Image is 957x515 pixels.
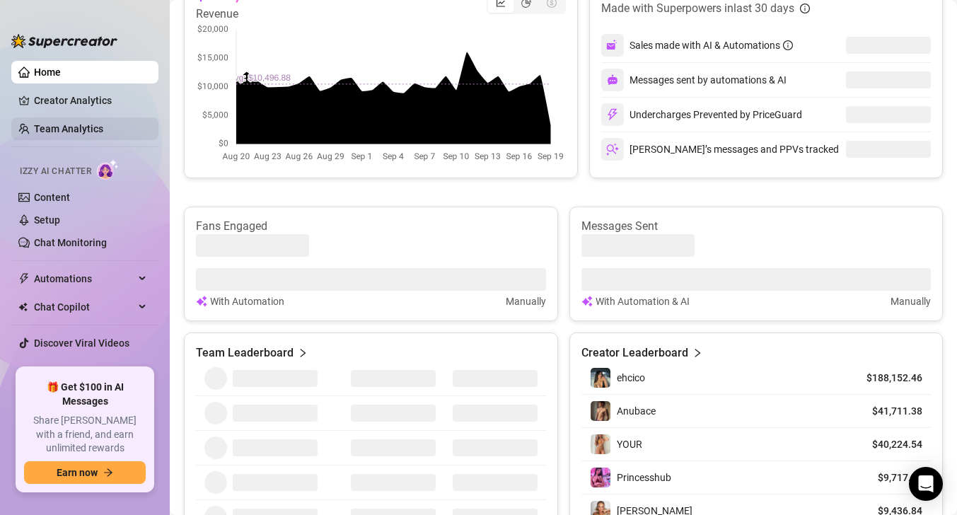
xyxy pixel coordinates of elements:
a: Creator Analytics [34,89,147,112]
span: 🎁 Get $100 in AI Messages [24,381,146,408]
article: Fans Engaged [196,219,546,234]
a: Discover Viral Videos [34,337,129,349]
span: Share [PERSON_NAME] with a friend, and earn unlimited rewards [24,414,146,456]
article: Messages Sent [581,219,932,234]
div: [PERSON_NAME]’s messages and PPVs tracked [601,138,839,161]
a: Setup [34,214,60,226]
article: With Automation & AI [596,294,690,309]
article: Revenue [196,6,302,23]
div: Open Intercom Messenger [909,467,943,501]
span: right [298,345,308,361]
article: With Automation [210,294,284,309]
a: Content [34,192,70,203]
img: svg%3e [607,74,618,86]
div: Undercharges Prevented by PriceGuard [601,103,802,126]
img: Anubace [591,401,610,421]
img: svg%3e [196,294,207,309]
img: Chat Copilot [18,302,28,312]
article: Manually [891,294,931,309]
img: svg%3e [581,294,593,309]
button: Earn nowarrow-right [24,461,146,484]
img: AI Chatter [97,159,119,180]
span: right [692,345,702,361]
article: Manually [506,294,546,309]
span: Earn now [57,467,98,478]
article: $41,711.38 [858,404,922,418]
span: info-circle [783,40,793,50]
img: svg%3e [606,39,619,52]
span: info-circle [800,4,810,13]
a: Team Analytics [34,123,103,134]
img: logo-BBDzfeDw.svg [11,34,117,48]
span: ehcico [617,372,645,383]
span: Automations [34,267,134,290]
div: Messages sent by automations & AI [601,69,787,91]
article: $9,717.28 [858,470,922,485]
article: Team Leaderboard [196,345,294,361]
img: ehcico [591,368,610,388]
span: Chat Copilot [34,296,134,318]
img: svg%3e [606,143,619,156]
span: Anubace [617,405,656,417]
span: Izzy AI Chatter [20,165,91,178]
article: Creator Leaderboard [581,345,688,361]
div: Sales made with AI & Automations [630,37,793,53]
span: YOUR [617,439,642,450]
img: Princesshub [591,468,610,487]
img: svg%3e [606,108,619,121]
a: Home [34,66,61,78]
img: YOUR [591,434,610,454]
span: arrow-right [103,468,113,478]
article: $188,152.46 [858,371,922,385]
article: $40,224.54 [858,437,922,451]
span: thunderbolt [18,273,30,284]
span: Princesshub [617,472,671,483]
a: Chat Monitoring [34,237,107,248]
